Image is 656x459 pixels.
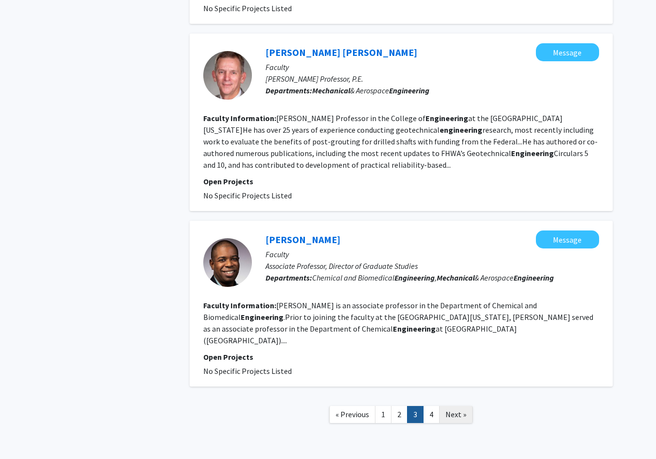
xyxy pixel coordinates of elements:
[536,230,599,248] button: Message Reginald Rogers Jr.
[203,176,599,187] p: Open Projects
[375,406,391,423] a: 1
[423,406,440,423] a: 4
[266,46,417,58] a: [PERSON_NAME] [PERSON_NAME]
[266,248,599,260] p: Faculty
[190,396,613,436] nav: Page navigation
[241,312,284,322] b: Engineering
[266,61,599,73] p: Faculty
[203,3,292,13] span: No Specific Projects Listed
[329,406,375,423] a: Previous
[203,191,292,200] span: No Specific Projects Listed
[439,406,473,423] a: Next
[7,415,41,452] iframe: Chat
[203,113,276,123] b: Faculty Information:
[203,113,598,170] fg-read-more: [PERSON_NAME] Professor in the College of at the [GEOGRAPHIC_DATA][US_STATE]He has over 25 years ...
[266,273,312,282] b: Departments:
[312,86,429,95] span: & Aerospace
[203,366,292,376] span: No Specific Projects Listed
[203,351,599,363] p: Open Projects
[266,86,312,95] b: Departments:
[312,86,350,95] b: Mechanical
[426,113,468,123] b: Engineering
[536,43,599,61] button: Message J. Erik Loehr
[437,273,475,282] b: Mechanical
[266,233,340,246] a: [PERSON_NAME]
[389,86,429,95] b: Engineering
[312,273,554,282] span: Chemical and Biomedical , & Aerospace
[203,300,276,310] b: Faculty Information:
[445,409,466,419] span: Next »
[407,406,424,423] a: 3
[391,406,408,423] a: 2
[514,273,554,282] b: Engineering
[203,300,593,345] fg-read-more: [PERSON_NAME] is an associate professor in the Department of Chemical and Biomedical .Prior to jo...
[266,73,599,85] p: [PERSON_NAME] Professor, P.E.
[511,148,554,158] b: Engineering
[394,273,435,282] b: Engineering
[336,409,369,419] span: « Previous
[440,125,482,135] b: engineering
[266,260,599,272] p: Associate Professor, Director of Graduate Studies
[393,324,436,334] b: Engineering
